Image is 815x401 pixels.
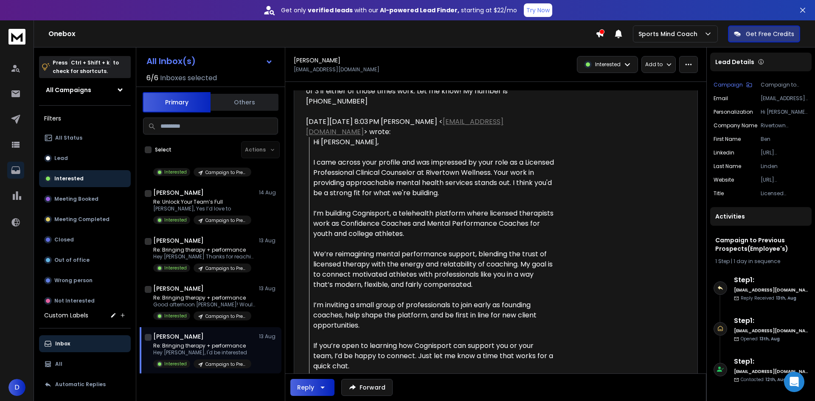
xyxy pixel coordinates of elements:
p: Lead Details [715,58,754,66]
p: Automatic Replies [55,381,106,388]
p: Closed [54,236,74,243]
button: Others [211,93,278,112]
h1: [PERSON_NAME] [153,236,204,245]
p: Interested [164,265,187,271]
h3: Filters [39,112,131,124]
button: Reply [290,379,334,396]
p: Interested [164,217,187,223]
span: 13th, Aug [759,336,780,342]
button: Try Now [524,3,552,17]
button: Automatic Replies [39,376,131,393]
p: 14 Aug [259,189,278,196]
p: website [714,177,734,183]
button: Get Free Credits [728,25,800,42]
p: Personalization [714,109,753,115]
p: Last Name [714,163,741,170]
p: Hi [PERSON_NAME], I came across your profile and was impressed by your role as a Licensed Profess... [761,109,808,115]
p: Get only with our starting at $22/mo [281,6,517,14]
p: [URL][DOMAIN_NAME] [761,149,808,156]
h3: Inboxes selected [160,73,217,83]
p: Contacted [741,376,786,383]
p: Try Now [526,6,550,14]
h3: Custom Labels [44,311,88,320]
button: All Status [39,129,131,146]
p: Company Name [714,122,757,129]
p: Campaign [714,81,743,88]
p: Rivertown Wellness [761,122,808,129]
p: Add to [645,61,663,68]
a: [EMAIL_ADDRESS][DOMAIN_NAME] [306,117,503,137]
h1: Onebox [48,29,596,39]
span: 12th, Aug [765,376,786,383]
p: Out of office [54,257,90,264]
strong: AI-powered Lead Finder, [380,6,459,14]
p: [URL][DOMAIN_NAME] [761,177,808,183]
p: Interested [164,169,187,175]
p: Re: Bringing therapy + performance [153,247,255,253]
p: Lead [54,155,68,162]
h1: All Inbox(s) [146,57,196,65]
p: Wrong person [54,277,93,284]
button: Meeting Completed [39,211,131,228]
div: | [715,258,807,265]
div: Open Intercom Messenger [784,372,804,392]
h1: [PERSON_NAME] [153,332,204,341]
p: Ben [761,136,808,143]
p: 13 Aug [259,333,278,340]
button: Closed [39,231,131,248]
p: Sports Mind Coach [638,30,701,38]
button: D [8,379,25,396]
div: Reply [297,383,314,392]
h6: [EMAIL_ADDRESS][DOMAIN_NAME] [734,328,808,334]
p: Campaign to Previous Prospects(Employee's) [205,265,246,272]
p: Re: Bringing therapy + performance [153,342,251,349]
button: Not Interested [39,292,131,309]
span: 1 Step [715,258,730,265]
h6: [EMAIL_ADDRESS][DOMAIN_NAME] [734,368,808,375]
p: Not Interested [54,297,95,304]
h6: Step 1 : [734,316,808,326]
p: Linden [761,163,808,170]
div: If you’re open to learning how Cognisport can support you or your team, I’d be happy to connect. ... [313,341,554,371]
p: Campaign to Previous Prospects(Employee's) [205,169,246,176]
p: Hey [PERSON_NAME], I'd be interested [153,349,251,356]
p: Re: Bringing therapy + performance [153,294,255,301]
h6: Step 1 : [734,275,808,285]
p: Good afternoon [PERSON_NAME]! Would you [153,301,255,308]
div: Activities [710,207,812,226]
div: I'd be interested in hearing more! I will have some time to chat [DATE] at 1 or 3 if either of th... [306,76,554,107]
p: Interested [54,175,84,182]
p: Meeting Completed [54,216,110,223]
div: I’m building Cognisport, a telehealth platform where licensed therapists work as Confidence Coach... [313,208,554,239]
h1: All Campaigns [46,86,91,94]
span: Ctrl + Shift + k [70,58,111,67]
span: 13th, Aug [776,295,796,301]
p: Interested [164,313,187,319]
h6: Step 1 : [734,356,808,367]
p: Interested [595,61,621,68]
h1: [PERSON_NAME] [294,56,340,64]
span: 1 day in sequence [733,258,780,265]
button: Primary [143,92,211,112]
h6: [EMAIL_ADDRESS][DOMAIN_NAME] [734,287,808,293]
p: Campaign to Previous Prospects [205,217,246,224]
button: Forward [341,379,393,396]
button: All Campaigns [39,81,131,98]
p: linkedin [714,149,734,156]
p: Campaign to Previous Prospects(Employee's) [205,361,246,367]
button: All Inbox(s) [140,53,280,70]
h1: [PERSON_NAME] [153,188,204,197]
p: Meeting Booked [54,196,98,202]
button: All [39,356,131,373]
p: [EMAIL_ADDRESS][DOMAIN_NAME] [761,95,808,102]
label: Select [155,146,171,153]
div: Hi [PERSON_NAME], I came across your profile and was impressed by your role as a Licensed Profess... [313,137,554,198]
button: Out of office [39,252,131,269]
button: Campaign [714,81,752,88]
p: Get Free Credits [746,30,794,38]
p: Reply Received [741,295,796,301]
div: We’re reimagining mental performance support, blending the trust of licensed therapy with the ene... [313,249,554,290]
h1: Campaign to Previous Prospects(Employee's) [715,236,807,253]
